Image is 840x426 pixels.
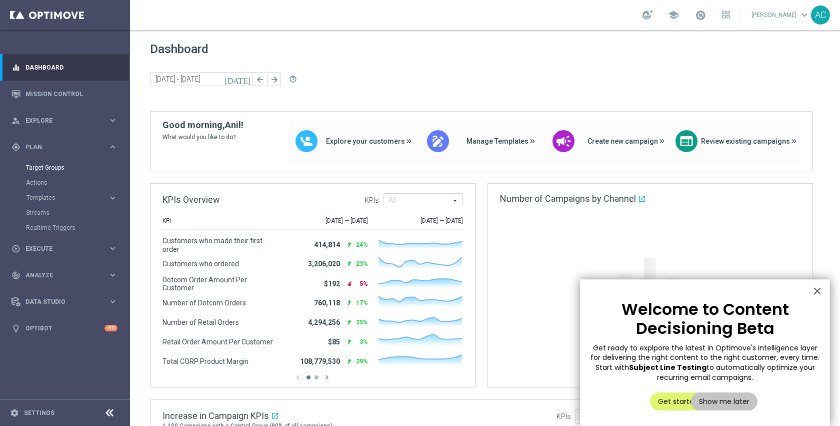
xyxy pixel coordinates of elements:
strong: Subject Line Testing [629,362,706,372]
i: person_search [11,116,20,125]
i: keyboard_arrow_right [108,270,117,280]
div: Analyze [11,271,108,280]
div: Execute [11,244,108,253]
button: Get started [650,392,706,410]
span: keyboard_arrow_down [799,10,810,21]
span: Plan [25,144,108,150]
span: Data Studio [25,299,108,305]
div: Templates [26,190,129,205]
div: Dashboard [11,54,117,81]
i: lightbulb [11,324,20,333]
span: Analyze [25,272,108,278]
div: Mission Control [11,81,117,107]
span: school [668,10,679,21]
div: Data Studio [11,297,108,306]
span: Templates [26,195,98,201]
div: Target Groups [26,160,129,175]
a: Realtime Triggers [26,224,104,232]
a: Settings [24,410,54,416]
p: Welcome to Content Decisioning Beta [590,300,819,338]
i: settings [10,408,19,417]
i: keyboard_arrow_right [108,244,117,253]
div: Actions [26,175,129,190]
div: Streams [26,205,129,220]
i: equalizer [11,63,20,72]
i: gps_fixed [11,143,20,152]
div: Templates [26,195,108,201]
a: Mission Control [25,81,117,107]
div: Plan [11,143,108,152]
a: Optibot [25,315,104,341]
a: Actions [26,179,104,187]
i: keyboard_arrow_right [108,116,117,125]
div: +10 [104,325,117,331]
button: Close [812,283,822,299]
span: Execute [25,246,108,252]
button: Show me later [691,392,757,410]
a: [PERSON_NAME] [750,8,811,23]
div: Realtime Triggers [26,220,129,235]
i: keyboard_arrow_right [108,193,117,203]
i: track_changes [11,271,20,280]
span: Get ready to explpore the latest in Optimove's intelligence layer for delivering the right conten... [590,343,821,372]
a: Dashboard [25,54,117,81]
i: play_circle_outline [11,244,20,253]
a: Target Groups [26,164,104,172]
i: keyboard_arrow_right [108,297,117,306]
span: Explore [25,118,108,124]
span: to automatically optimize your recurring email campaigns. [657,362,817,382]
i: keyboard_arrow_right [108,142,117,152]
div: Explore [11,116,108,125]
div: AC [811,6,830,25]
a: Streams [26,209,104,217]
div: Optibot [11,315,117,341]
